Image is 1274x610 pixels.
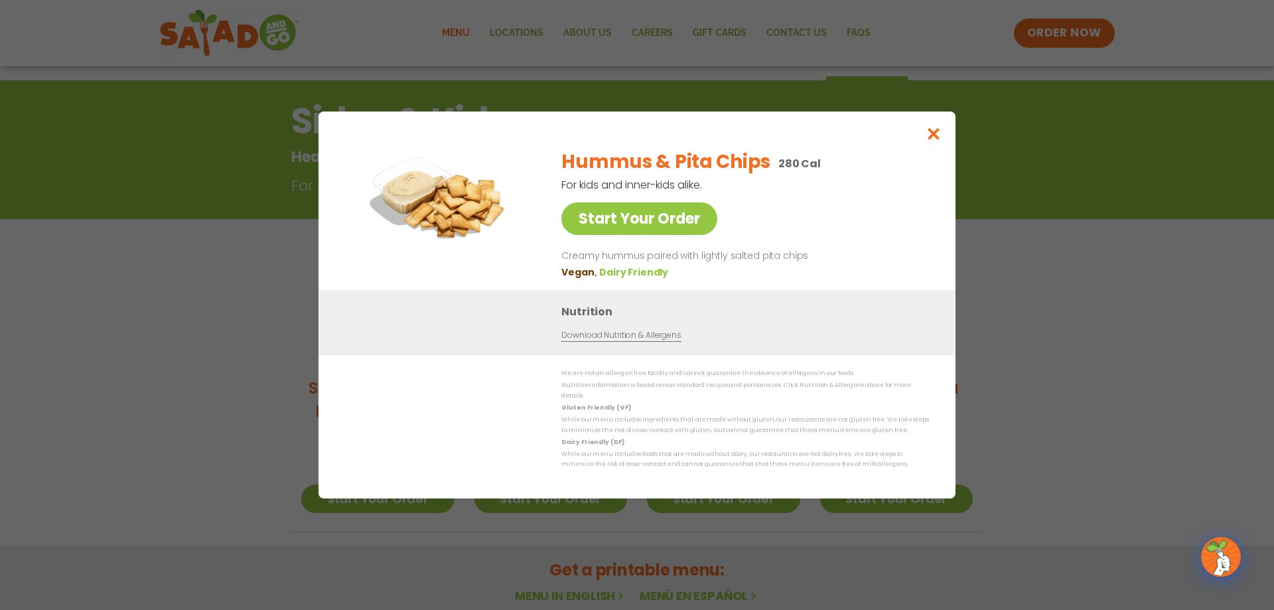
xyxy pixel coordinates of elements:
[561,415,929,435] p: While our menu includes ingredients that are made without gluten, our restaurants are not gluten ...
[561,368,929,378] p: We are not an allergen free facility and cannot guarantee the absence of allergens in our foods.
[912,112,955,156] button: Close modal
[561,404,630,412] strong: Gluten Friendly (GF)
[561,329,681,342] a: Download Nutrition & Allergens
[561,449,929,470] p: While our menu includes foods that are made without dairy, our restaurants are not dairy free. We...
[348,138,534,262] img: Featured product photo for Hummus & Pita Chips
[1202,538,1239,575] img: wpChatIcon
[561,202,717,235] a: Start Your Order
[561,248,924,264] p: Creamy hummus paired with lightly salted pita chips
[561,438,624,446] strong: Dairy Friendly (DF)
[561,266,599,279] li: Vegan
[599,266,671,279] li: Dairy Friendly
[561,177,860,193] p: For kids and inner-kids alike.
[778,155,821,172] p: 280 Cal
[561,303,936,320] h3: Nutrition
[561,380,929,401] p: Nutrition information is based on our standard recipes and portion sizes. Click Nutrition & Aller...
[561,148,770,176] h2: Hummus & Pita Chips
